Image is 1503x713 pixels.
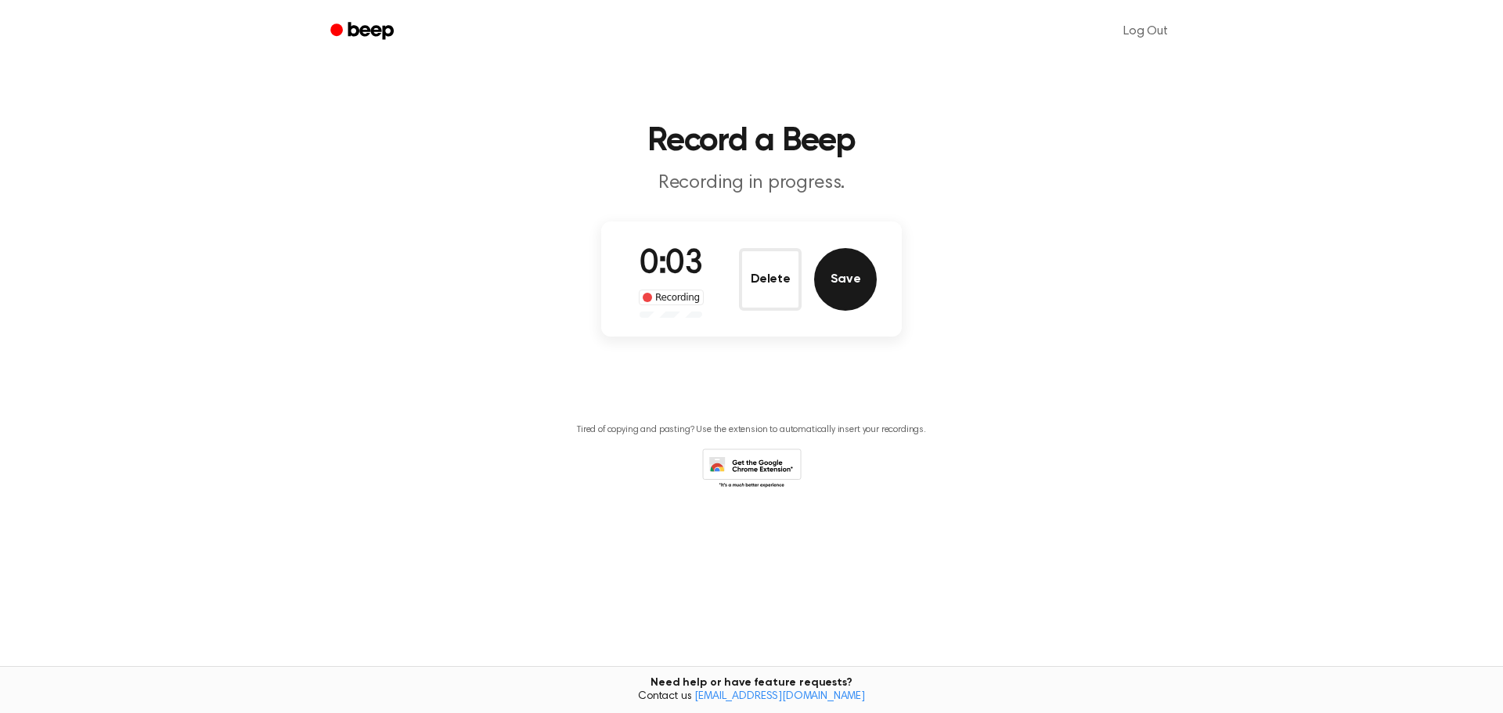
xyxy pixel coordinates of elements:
p: Tired of copying and pasting? Use the extension to automatically insert your recordings. [577,424,926,436]
button: Save Audio Record [814,248,877,311]
a: Beep [319,16,408,47]
a: [EMAIL_ADDRESS][DOMAIN_NAME] [694,691,865,702]
a: Log Out [1108,13,1184,50]
div: Recording [639,290,704,305]
h1: Record a Beep [351,125,1152,158]
p: Recording in progress. [451,171,1052,196]
span: Contact us [9,690,1494,704]
span: 0:03 [640,248,702,281]
button: Delete Audio Record [739,248,802,311]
